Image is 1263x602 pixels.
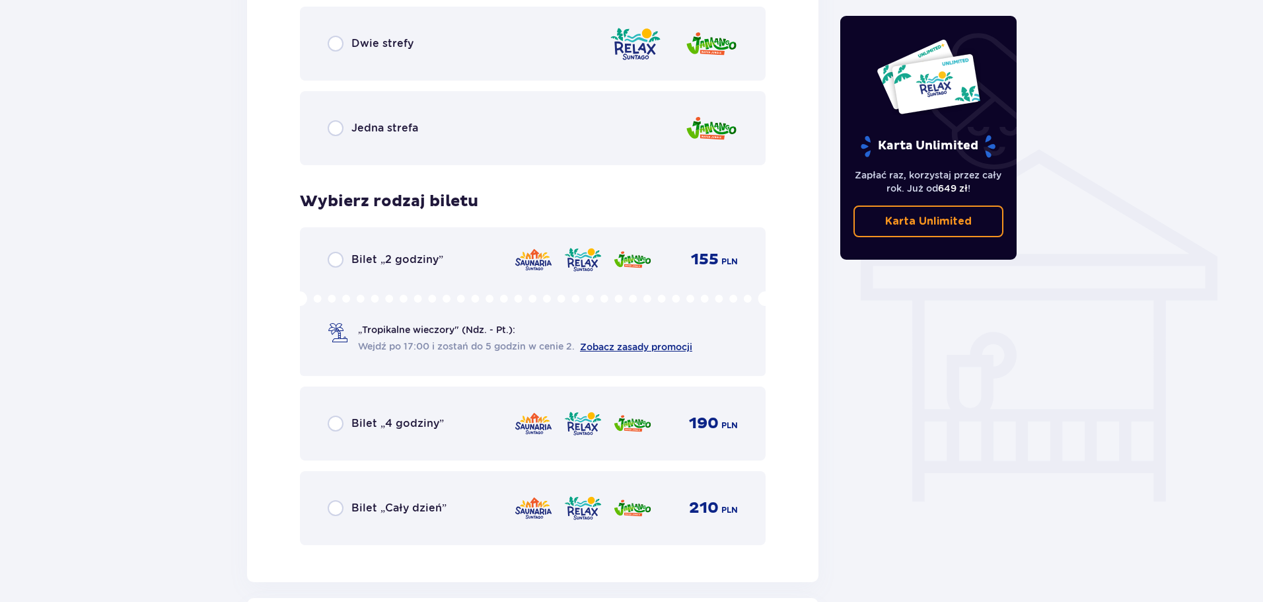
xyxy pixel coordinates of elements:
p: „Tropikalne wieczory" (Ndz. - Pt.): [358,323,515,336]
img: zone logo [514,494,553,522]
img: zone logo [613,246,652,274]
img: zone logo [685,25,738,63]
p: PLN [721,420,738,432]
p: 190 [689,414,719,433]
p: Bilet „2 godziny” [351,252,443,267]
img: zone logo [563,410,602,437]
img: zone logo [613,494,652,522]
p: 210 [689,498,719,518]
span: 649 zł [938,183,968,194]
img: zone logo [514,246,553,274]
img: zone logo [685,110,738,147]
p: Wybierz rodzaj biletu [300,192,478,211]
p: Bilet „Cały dzień” [351,501,447,515]
p: Karta Unlimited [885,214,972,229]
p: Zapłać raz, korzystaj przez cały rok. Już od ! [853,169,1004,195]
p: Dwie strefy [351,36,414,51]
img: zone logo [613,410,652,437]
img: zone logo [563,246,602,274]
p: Bilet „4 godziny” [351,416,444,431]
img: zone logo [609,25,662,63]
p: Jedna strefa [351,121,418,135]
p: Karta Unlimited [859,135,997,158]
img: zone logo [514,410,553,437]
p: PLN [721,504,738,516]
span: Wejdź po 17:00 i zostań do 5 godzin w cenie 2. [358,340,575,353]
a: Karta Unlimited [853,206,1004,237]
img: zone logo [563,494,602,522]
p: 155 [691,250,719,270]
p: PLN [721,256,738,268]
a: Zobacz zasady promocji [580,342,692,352]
